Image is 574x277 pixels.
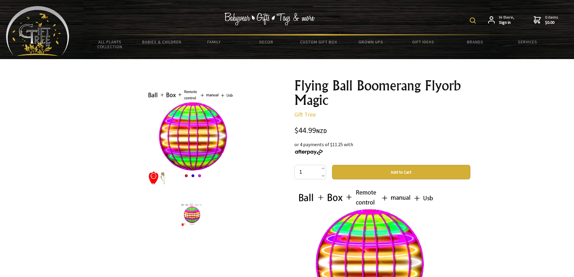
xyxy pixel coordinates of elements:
[294,111,316,118] a: Gift Tree
[545,20,558,25] strong: $0.00
[332,165,470,179] button: Add to Cart
[499,15,514,25] span: Hi there,
[294,150,323,155] img: Afterpay
[181,203,203,226] img: Flying Ball Boomerang Flyorb Magic
[534,15,558,25] a: 0 items$0.00
[501,36,554,48] a: Services
[294,141,470,155] div: or 4 payments of $11.25 with
[345,36,397,48] a: Grown Ups
[294,127,470,135] div: $44.99
[6,6,69,56] img: Babyware - Gifts - Toys and more...
[84,36,136,53] a: All Plants Collection
[488,15,514,25] a: Hi there,Sign in
[545,14,558,25] span: 0 items
[499,20,514,25] strong: Sign in
[293,36,345,48] a: Custom Gift Box
[470,17,476,24] img: product search
[188,36,240,48] a: Family
[224,13,315,25] img: Babywear - Gifts - Toys & more
[136,36,188,48] a: Babies & Children
[449,36,501,48] a: Brands
[397,36,449,48] a: Gift Ideas
[294,78,470,107] h1: Flying Ball Boomerang Flyorb Magic
[240,36,292,48] a: Decor
[316,127,327,134] span: NZD
[146,89,238,185] img: Flying Ball Boomerang Flyorb Magic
